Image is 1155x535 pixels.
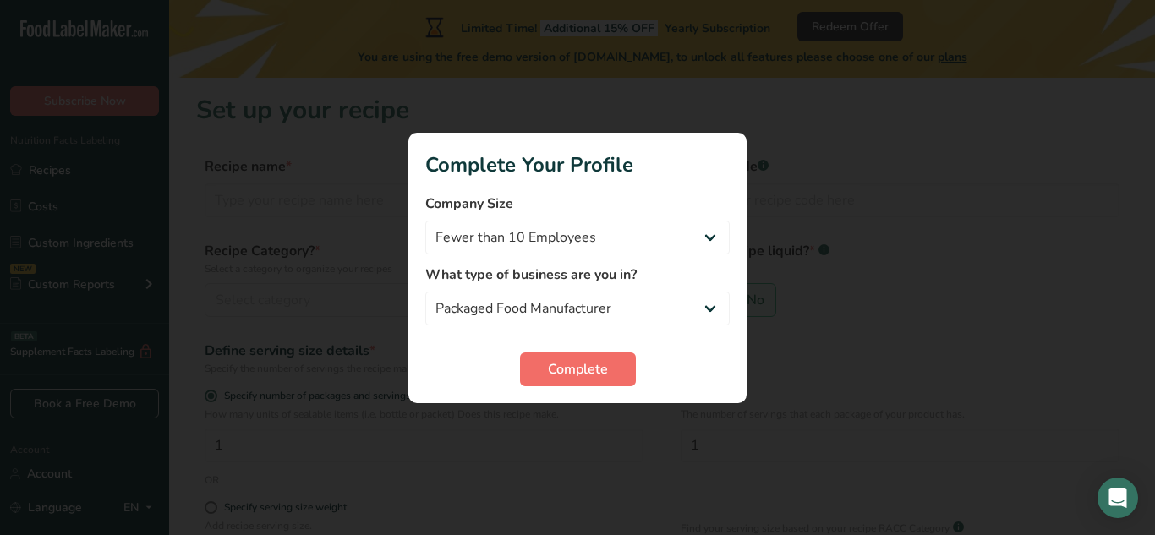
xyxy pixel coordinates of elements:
[1098,478,1138,518] div: Open Intercom Messenger
[425,194,730,214] label: Company Size
[425,265,730,285] label: What type of business are you in?
[548,359,608,379] span: Complete
[520,352,636,386] button: Complete
[425,150,730,180] h1: Complete Your Profile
